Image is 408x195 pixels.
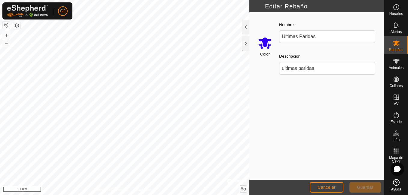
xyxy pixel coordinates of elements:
button: Yo [240,186,247,192]
span: Yo [240,186,246,191]
span: Animales [389,66,403,70]
button: – [3,39,10,46]
a: Política de Privacidad [94,187,128,193]
button: Cancelar [310,182,343,193]
a: Ayuda [384,177,408,193]
label: Color [260,51,270,57]
label: Nombre [279,22,294,28]
button: Restablecer Mapa [3,22,10,29]
span: Mapa de Calor [386,156,406,163]
span: Alertas [391,30,402,34]
span: Collares [389,84,403,88]
button: + [3,31,10,39]
label: Descripción [279,53,300,59]
h2: Editar Rebaño [253,3,384,10]
span: VV [394,102,398,106]
button: Guardar [349,182,381,193]
a: Contáctenos [135,187,156,193]
span: Rebaños [389,48,403,52]
span: Guardar [357,185,373,190]
span: Estado [391,120,402,124]
span: G2 [60,8,66,14]
button: Capas del Mapa [13,22,20,29]
img: Logo Gallagher [7,5,48,17]
span: Horarios [389,12,403,16]
span: Cancelar [318,185,336,190]
span: Ayuda [391,187,401,191]
span: Infra [392,138,400,142]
